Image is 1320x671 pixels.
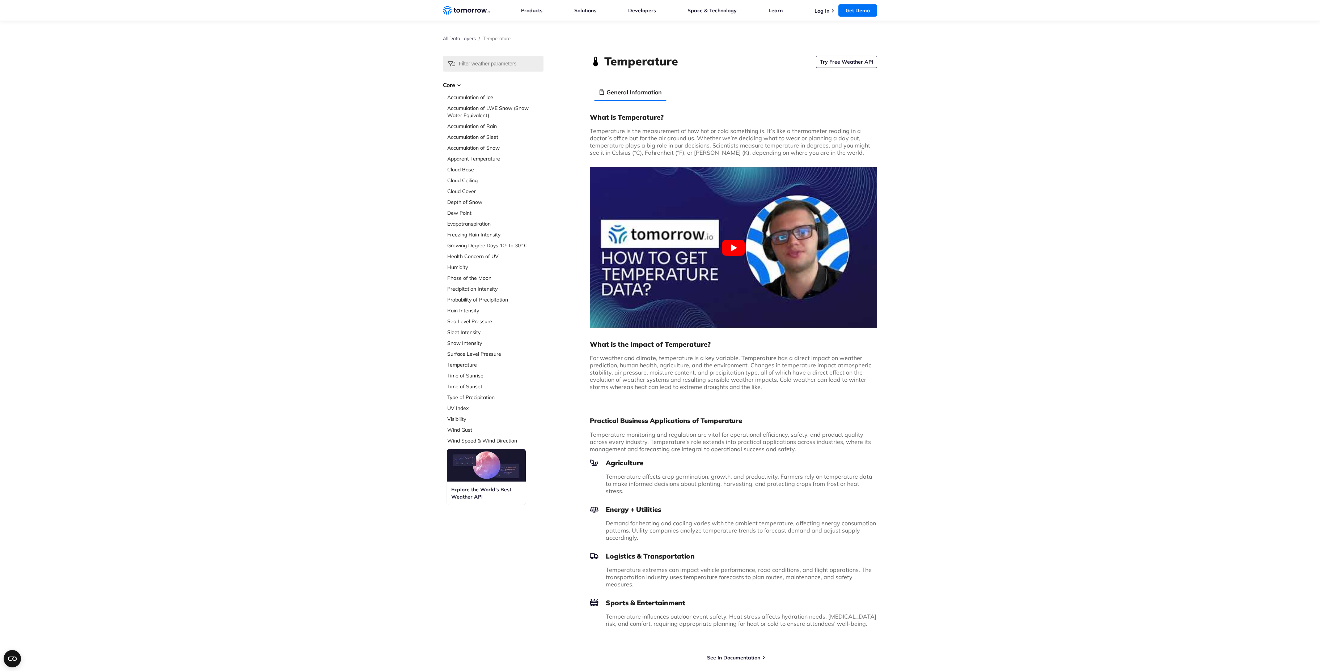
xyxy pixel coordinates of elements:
button: Play Youtube video [590,167,877,328]
h3: Explore the World’s Best Weather API [451,486,521,500]
a: Depth of Snow [447,198,543,206]
a: Health Concern of UV [447,253,543,260]
a: Accumulation of LWE Snow (Snow Water Equivalent) [447,104,543,119]
a: Precipitation Intensity [447,285,543,292]
a: Accumulation of Snow [447,144,543,151]
h3: Sports & Entertainment [590,598,877,607]
a: Wind Gust [447,426,543,433]
p: Temperature is the measurement of how hot or cold something is. It’s like a thermometer reading i... [590,127,877,156]
a: Cloud Ceiling [447,177,543,184]
p: Demand for heating and cooling varies with the ambient temperature, affecting energy consumption ... [606,520,877,541]
a: Cloud Cover [447,188,543,195]
a: Apparent Temperature [447,155,543,162]
a: Type of Precipitation [447,394,543,401]
a: Probability of Precipitation [447,296,543,303]
a: Try Free Weather API [816,56,877,68]
a: Freezing Rain Intensity [447,231,543,238]
a: Solutions [574,7,596,14]
p: Temperature extremes can impact vehicle performance, road conditions, and flight operations. The ... [606,566,877,588]
a: Accumulation of Rain [447,123,543,130]
h3: Agriculture [590,458,877,467]
span: / [479,35,480,41]
a: Explore the World’s Best Weather API [447,449,526,505]
a: Evapotranspiration [447,220,543,227]
h3: Core [443,81,543,89]
a: Time of Sunset [447,383,543,390]
a: Humidity [447,264,543,271]
span: Temperature [483,35,511,41]
a: Surface Level Pressure [447,350,543,358]
a: Log In [815,8,829,14]
a: Temperature [447,361,543,368]
a: Cloud Base [447,166,543,173]
a: Accumulation of Sleet [447,133,543,141]
a: UV Index [447,405,543,412]
a: Sea Level Pressure [447,318,543,325]
a: Get Demo [838,4,877,17]
li: General Information [594,84,666,101]
h2: Practical Business Applications of Temperature [590,416,877,425]
h3: What is Temperature? [590,113,877,121]
a: Time of Sunrise [447,372,543,379]
h3: What is the Impact of Temperature? [590,340,877,349]
a: Home link [443,5,490,16]
a: Wind Speed & Wind Direction [447,437,543,444]
a: All Data Layers [443,35,476,41]
a: Space & Technology [687,7,737,14]
a: Visibility [447,415,543,423]
a: Products [521,7,542,14]
h3: General Information [606,88,662,97]
input: Filter weather parameters [443,56,543,72]
a: Phase of the Moon [447,274,543,282]
a: Learn [769,7,783,14]
h3: Logistics & Transportation [590,552,877,560]
a: Growing Degree Days 10° to 30° C [447,242,543,249]
a: Sleet Intensity [447,329,543,336]
p: Temperature monitoring and regulation are vital for operational efficiency, safety, and product q... [590,431,877,453]
a: Accumulation of Ice [447,94,543,101]
button: Open CMP widget [4,650,21,667]
a: Rain Intensity [447,307,543,314]
a: Developers [628,7,656,14]
a: See In Documentation [707,654,760,661]
a: Dew Point [447,209,543,217]
h1: Temperature [604,53,678,69]
p: For weather and climate, temperature is a key variable. Temperature has a direct impact on weathe... [590,354,877,390]
h3: Energy + Utilities [590,505,877,514]
a: Snow Intensity [447,339,543,347]
p: Temperature affects crop germination, growth, and productivity. Farmers rely on temperature data ... [606,473,877,495]
p: Temperature influences outdoor event safety. Heat stress affects hydration needs, [MEDICAL_DATA] ... [606,613,877,627]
